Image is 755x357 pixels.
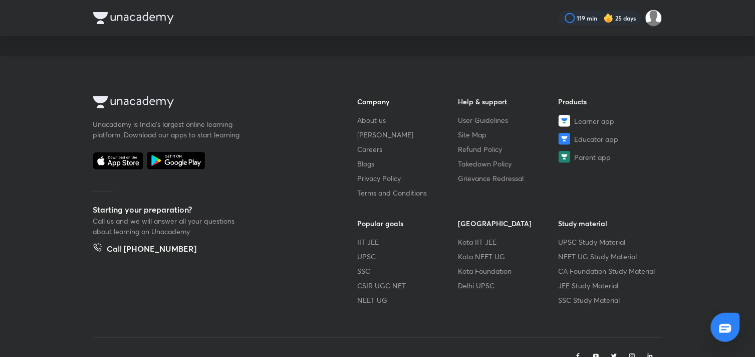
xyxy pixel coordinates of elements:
[559,295,659,305] a: SSC Study Material
[93,243,197,257] a: Call [PHONE_NUMBER]
[559,96,659,107] h6: Products
[358,251,458,262] a: UPSC
[358,295,458,305] a: NEET UG
[458,115,559,125] a: User Guidelines
[458,96,559,107] h6: Help & support
[559,251,659,262] a: NEET UG Study Material
[358,144,383,154] span: Careers
[458,237,559,247] a: Kota IIT JEE
[645,10,662,27] img: Ananya chaudhary
[358,188,458,198] a: Terms and Conditions
[93,96,174,108] img: Company Logo
[358,280,458,291] a: CSIR UGC NET
[358,237,458,247] a: IIT JEE
[559,266,659,276] a: CA Foundation Study Material
[93,96,326,111] a: Company Logo
[559,133,571,145] img: Educator app
[458,173,559,184] a: Grievance Redressal
[458,266,559,276] a: Kota Foundation
[458,251,559,262] a: Kota NEET UG
[458,218,559,229] h6: [GEOGRAPHIC_DATA]
[358,96,458,107] h6: Company
[559,115,659,127] a: Learner app
[358,266,458,276] a: SSC
[458,129,559,140] a: Site Map
[575,116,615,126] span: Learner app
[559,115,571,127] img: Learner app
[93,12,174,24] img: Company Logo
[107,243,197,257] h5: Call [PHONE_NUMBER]
[559,133,659,145] a: Educator app
[458,158,559,169] a: Takedown Policy
[358,173,458,184] a: Privacy Policy
[458,280,559,291] a: Delhi UPSC
[559,237,659,247] a: UPSC Study Material
[559,218,659,229] h6: Study material
[604,13,614,23] img: streak
[575,134,619,144] span: Educator app
[358,144,458,154] a: Careers
[358,115,458,125] a: About us
[559,151,659,163] a: Parent app
[575,152,611,162] span: Parent app
[93,204,326,216] h5: Starting your preparation?
[358,158,458,169] a: Blogs
[93,119,243,140] p: Unacademy is India’s largest online learning platform. Download our apps to start learning
[358,129,458,140] a: [PERSON_NAME]
[358,218,458,229] h6: Popular goals
[93,216,243,237] p: Call us and we will answer all your questions about learning on Unacademy
[559,151,571,163] img: Parent app
[458,144,559,154] a: Refund Policy
[559,280,659,291] a: JEE Study Material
